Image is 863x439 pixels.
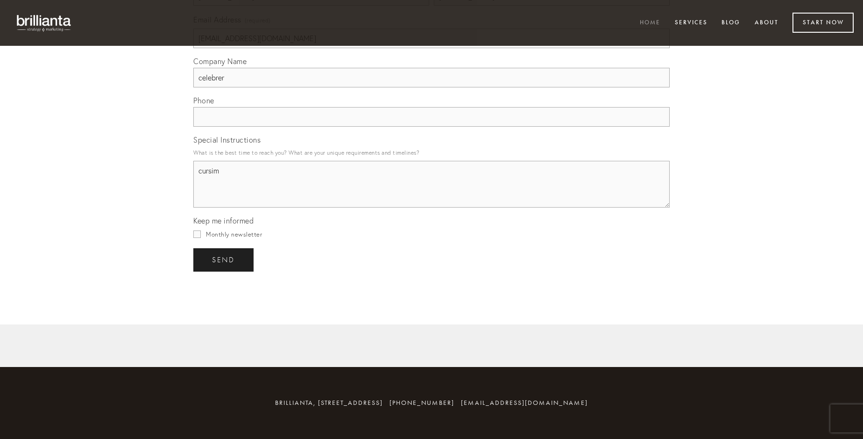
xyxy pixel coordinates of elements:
a: About [749,15,785,31]
span: send [212,256,235,264]
span: [PHONE_NUMBER] [389,399,454,407]
span: Monthly newsletter [206,230,262,238]
a: [EMAIL_ADDRESS][DOMAIN_NAME] [461,399,588,407]
a: Blog [715,15,746,31]
span: brillianta, [STREET_ADDRESS] [275,399,383,407]
a: Home [634,15,666,31]
input: Monthly newsletter [193,230,201,238]
span: Special Instructions [193,135,261,144]
textarea: cursim [193,161,670,208]
span: Keep me informed [193,216,254,225]
span: Phone [193,96,214,105]
p: What is the best time to reach you? What are your unique requirements and timelines? [193,146,670,159]
a: Start Now [792,13,854,33]
img: brillianta - research, strategy, marketing [9,9,79,36]
span: Company Name [193,57,247,66]
button: sendsend [193,248,254,272]
a: Services [669,15,714,31]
